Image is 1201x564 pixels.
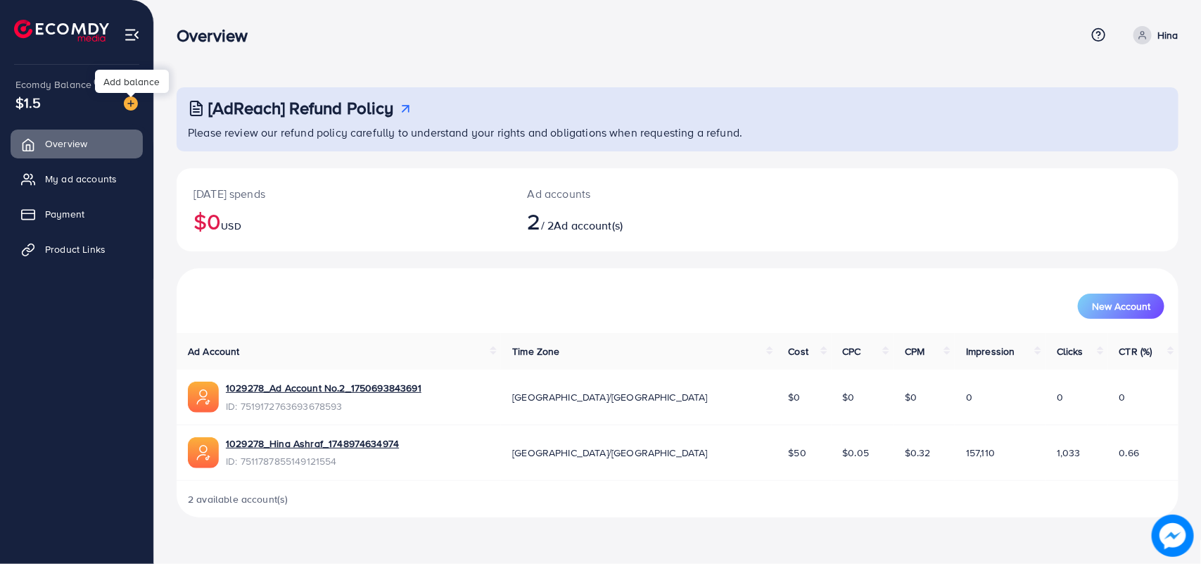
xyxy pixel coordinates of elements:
[11,165,143,193] a: My ad accounts
[11,130,143,158] a: Overview
[789,446,806,460] span: $50
[193,185,494,202] p: [DATE] spends
[1119,446,1140,460] span: 0.66
[11,200,143,228] a: Payment
[226,437,399,451] a: 1029278_Hina Ashraf_1748974634974
[15,92,42,113] span: $1.5
[512,344,559,358] span: Time Zone
[45,242,106,256] span: Product Links
[208,98,394,118] h3: [AdReach] Refund Policy
[226,399,421,413] span: ID: 7519172763693678593
[188,492,288,506] span: 2 available account(s)
[512,390,708,404] span: [GEOGRAPHIC_DATA]/[GEOGRAPHIC_DATA]
[966,344,1015,358] span: Impression
[1119,344,1152,358] span: CTR (%)
[15,77,91,92] span: Ecomdy Balance
[1128,26,1178,44] a: Hina
[528,185,744,202] p: Ad accounts
[1057,390,1063,404] span: 0
[1078,294,1164,319] button: New Account
[177,25,259,46] h3: Overview
[188,437,219,468] img: ic-ads-acc.e4c84228.svg
[905,344,924,358] span: CPM
[789,344,809,358] span: Cost
[843,390,855,404] span: $0
[966,446,995,460] span: 157,110
[789,390,801,404] span: $0
[1152,515,1194,557] img: image
[226,381,421,395] a: 1029278_Ad Account No.2_1750693843691
[1119,390,1126,404] span: 0
[554,218,623,233] span: Ad account(s)
[966,390,972,404] span: 0
[124,27,140,43] img: menu
[1057,344,1084,358] span: Clicks
[843,344,861,358] span: CPC
[188,382,219,413] img: ic-ads-acc.e4c84228.svg
[512,446,708,460] span: [GEOGRAPHIC_DATA]/[GEOGRAPHIC_DATA]
[11,235,143,263] a: Product Links
[124,96,138,111] img: image
[188,124,1170,141] p: Please review our refund policy carefully to understand your rights and obligations when requesti...
[528,205,541,237] span: 2
[95,70,169,93] div: Add balance
[1092,301,1150,311] span: New Account
[193,208,494,234] h2: $0
[226,454,399,468] span: ID: 7511787855149121554
[905,446,931,460] span: $0.32
[1157,27,1178,44] p: Hina
[45,207,84,221] span: Payment
[905,390,917,404] span: $0
[1057,446,1081,460] span: 1,033
[45,137,87,151] span: Overview
[843,446,870,460] span: $0.05
[528,208,744,234] h2: / 2
[45,172,117,186] span: My ad accounts
[221,219,241,233] span: USD
[14,20,109,42] img: logo
[188,344,240,358] span: Ad Account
